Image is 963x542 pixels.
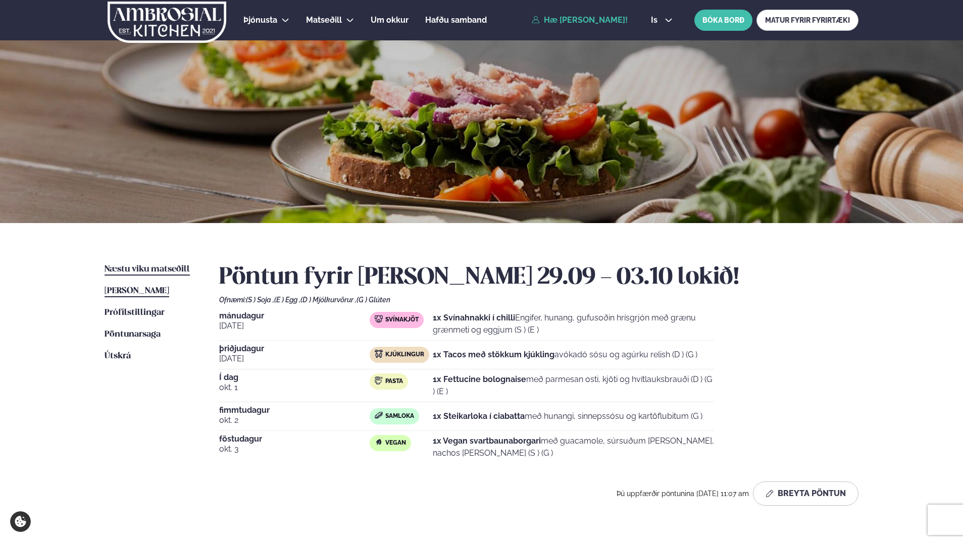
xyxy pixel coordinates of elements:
span: (G ) Glúten [357,296,390,304]
strong: 1x Fettucine bolognaise [433,374,526,384]
span: Um okkur [371,15,409,25]
span: Þjónusta [243,15,277,25]
a: Næstu viku matseðill [105,263,190,276]
img: sandwich-new-16px.svg [375,412,383,419]
span: (D ) Mjólkurvörur , [300,296,357,304]
button: BÓKA BORÐ [694,10,752,31]
span: okt. 2 [219,414,370,426]
span: Kjúklingur [385,351,424,359]
a: Útskrá [105,350,131,362]
img: logo [107,2,227,43]
span: Pöntunarsaga [105,330,161,339]
span: okt. 1 [219,382,370,394]
p: Engifer, hunang, gufusoðin hrísgrjón með grænu grænmeti og eggjum (S ) (E ) [433,312,714,336]
h2: Pöntun fyrir [PERSON_NAME] 29.09 - 03.10 lokið! [219,263,858,292]
span: Samloka [385,412,414,420]
span: föstudagur [219,435,370,443]
span: Svínakjöt [385,316,419,324]
span: Pasta [385,377,403,386]
a: Prófílstillingar [105,307,165,319]
button: Breyta Pöntun [753,481,858,506]
a: Hafðu samband [425,14,487,26]
p: með hunangi, sinnepssósu og kartöflubitum (G ) [433,410,702,422]
span: (S ) Soja , [246,296,274,304]
span: mánudagur [219,312,370,320]
span: fimmtudagur [219,406,370,414]
img: pork.svg [375,315,383,323]
a: MATUR FYRIR FYRIRTÆKI [756,10,858,31]
p: með parmesan osti, kjöti og hvítlauksbrauði (D ) (G ) (E ) [433,373,714,398]
a: Pöntunarsaga [105,329,161,341]
span: Útskrá [105,352,131,360]
strong: 1x Steikarloka í ciabatta [433,411,525,421]
p: með guacamole, súrsuðum [PERSON_NAME], nachos [PERSON_NAME] (S ) (G ) [433,435,714,459]
button: is [643,16,681,24]
span: is [651,16,661,24]
img: chicken.svg [375,350,383,358]
img: Vegan.svg [375,438,383,446]
span: okt. 3 [219,443,370,455]
a: Þjónusta [243,14,277,26]
span: (E ) Egg , [274,296,300,304]
div: Ofnæmi: [219,296,858,304]
span: Í dag [219,373,370,382]
span: Hafðu samband [425,15,487,25]
span: Vegan [385,439,406,447]
strong: 1x Tacos með stökkum kjúkling [433,350,554,359]
span: [DATE] [219,320,370,332]
strong: 1x Vegan svartbaunaborgari [433,436,541,446]
a: Cookie settings [10,511,31,532]
span: Prófílstillingar [105,308,165,317]
a: Um okkur [371,14,409,26]
span: Þú uppfærðir pöntunina [DATE] 11:07 am [617,490,749,498]
strong: 1x Svínahnakki í chilli [433,313,515,322]
a: [PERSON_NAME] [105,285,169,297]
span: [PERSON_NAME] [105,287,169,295]
span: þriðjudagur [219,345,370,353]
a: Hæ [PERSON_NAME]! [532,16,628,25]
span: Matseðill [306,15,342,25]
span: [DATE] [219,353,370,365]
span: Næstu viku matseðill [105,265,190,274]
a: Matseðill [306,14,342,26]
p: avókadó sósu og agúrku relish (D ) (G ) [433,349,697,361]
img: pasta.svg [375,376,383,385]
